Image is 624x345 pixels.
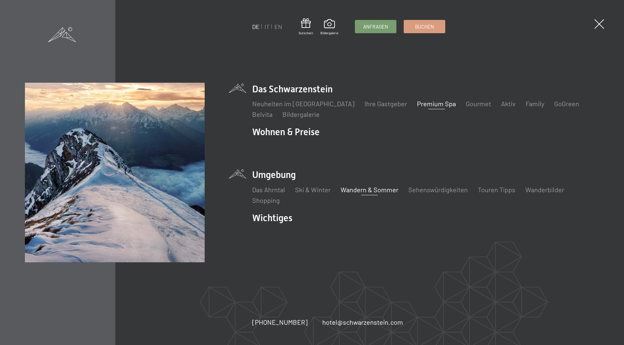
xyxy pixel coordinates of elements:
[252,196,280,204] a: Shopping
[404,20,445,33] a: Buchen
[322,317,403,327] a: hotel@schwarzenstein.com
[295,186,331,194] a: Ski & Winter
[282,110,320,118] a: Bildergalerie
[299,31,313,35] span: Gutschein
[341,186,398,194] a: Wandern & Sommer
[252,318,308,326] span: [PHONE_NUMBER]
[252,317,308,327] a: [PHONE_NUMBER]
[264,23,269,30] a: IT
[320,19,338,35] a: Bildergalerie
[364,100,407,108] a: Ihre Gastgeber
[363,23,388,30] span: Anfragen
[25,83,205,262] img: Ein Wellness-Urlaub in Südtirol – 7.700 m² Spa, 10 Saunen
[299,18,313,35] a: Gutschein
[320,31,338,35] span: Bildergalerie
[252,186,285,194] a: Das Ahrntal
[252,110,272,118] a: Belvita
[466,100,491,108] a: Gourmet
[525,186,564,194] a: Wanderbilder
[526,100,544,108] a: Family
[478,186,515,194] a: Touren Tipps
[415,23,434,30] span: Buchen
[252,23,260,30] a: DE
[274,23,282,30] a: EN
[252,100,355,108] a: Neuheiten im [GEOGRAPHIC_DATA]
[554,100,579,108] a: GoGreen
[417,100,456,108] a: Premium Spa
[355,20,396,33] a: Anfragen
[408,186,468,194] a: Sehenswürdigkeiten
[501,100,516,108] a: Aktiv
